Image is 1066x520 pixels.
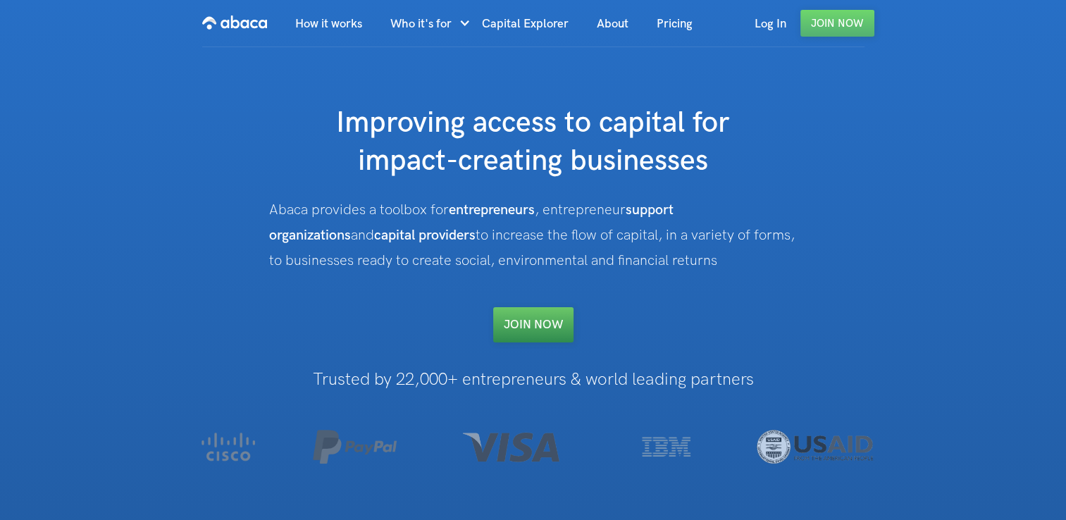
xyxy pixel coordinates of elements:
h1: Improving access to capital for impact-creating businesses [252,104,815,180]
strong: entrepreneurs [449,202,535,218]
h1: Trusted by 22,000+ entrepreneurs & world leading partners [160,371,906,389]
a: Join Now [800,10,874,37]
img: Abaca logo [202,11,267,34]
a: Join NOW [493,307,574,342]
div: Abaca provides a toolbox for , entrepreneur and to increase the flow of capital, in a variety of ... [269,197,798,273]
strong: capital providers [374,227,476,244]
